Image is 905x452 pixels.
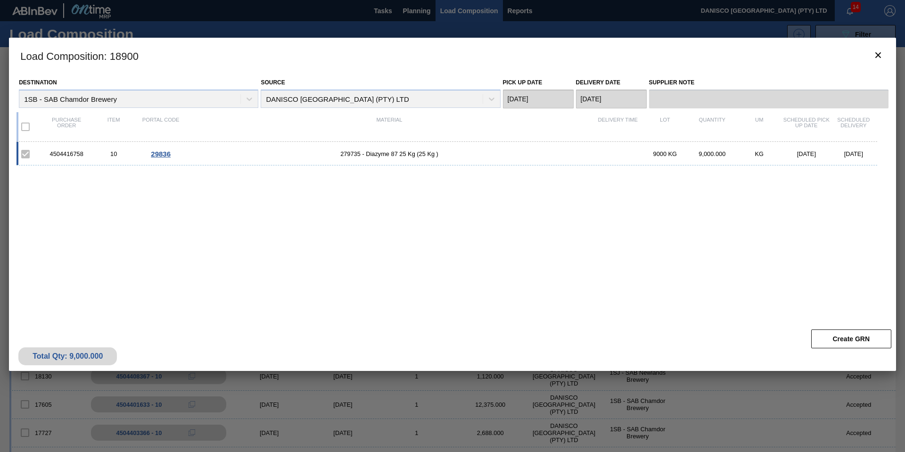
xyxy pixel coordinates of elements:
div: KG [736,150,783,157]
div: Portal code [137,117,184,137]
span: 279735 - Diazyme 87 25 Kg (25 Kg ) [184,150,594,157]
label: Source [261,79,285,86]
div: Quantity [689,117,736,137]
div: Scheduled Pick up Date [783,117,830,137]
input: mm/dd/yyyy [503,90,574,108]
div: Purchase order [43,117,90,137]
label: Delivery Date [576,79,620,86]
div: Scheduled Delivery [830,117,877,137]
div: 10 [90,150,137,157]
div: Total Qty: 9,000.000 [25,352,110,361]
div: Delivery Time [594,117,642,137]
label: Destination [19,79,57,86]
div: 9000 KG [642,150,689,157]
h3: Load Composition : 18900 [9,38,896,74]
div: Item [90,117,137,137]
div: 4504416758 [43,150,90,157]
div: UM [736,117,783,137]
div: Go to Order [137,150,184,158]
button: Create GRN [811,329,891,348]
label: Supplier Note [649,76,889,90]
div: Lot [642,117,689,137]
label: Pick up Date [503,79,543,86]
div: [DATE] [783,150,830,157]
div: Material [184,117,594,137]
input: mm/dd/yyyy [576,90,647,108]
div: 9,000.000 [689,150,736,157]
span: 29836 [151,150,171,158]
div: [DATE] [830,150,877,157]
